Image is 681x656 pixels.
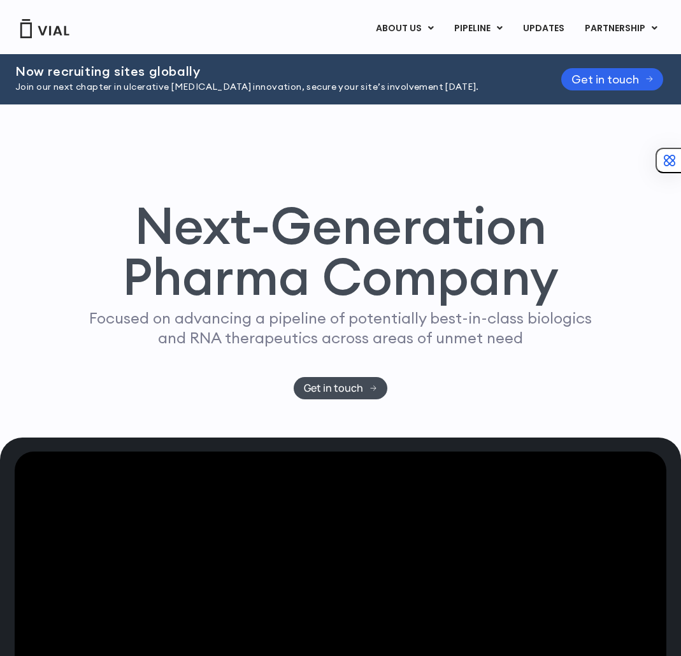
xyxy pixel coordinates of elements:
a: Get in touch [561,68,663,90]
a: PARTNERSHIPMenu Toggle [575,18,668,39]
a: Get in touch [294,377,387,399]
h1: Next-Generation Pharma Company [65,200,617,302]
a: UPDATES [513,18,574,39]
span: Get in touch [304,383,363,393]
h2: Now recruiting sites globally [15,64,529,78]
p: Join our next chapter in ulcerative [MEDICAL_DATA] innovation, secure your site’s involvement [DA... [15,80,529,94]
img: Vial Logo [19,19,70,38]
span: Get in touch [571,75,639,84]
a: ABOUT USMenu Toggle [366,18,443,39]
a: PIPELINEMenu Toggle [444,18,512,39]
p: Focused on advancing a pipeline of potentially best-in-class biologics and RNA therapeutics acros... [84,308,598,348]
